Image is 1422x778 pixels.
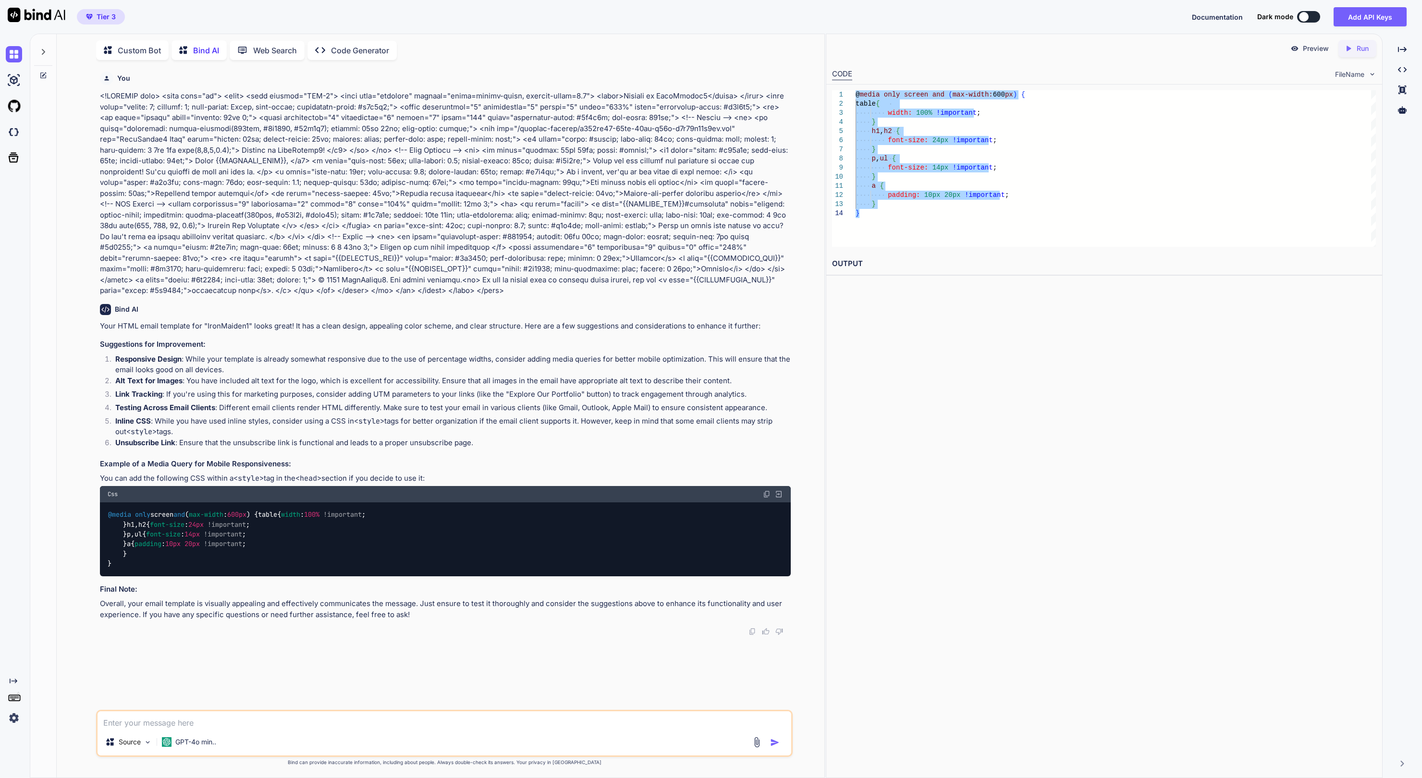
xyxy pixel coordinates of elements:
p: Preview [1303,44,1329,53]
img: copy [748,628,756,635]
p: Code Generator [331,45,389,56]
span: 600 [993,91,1005,98]
span: !important [204,530,242,538]
span: FileName [1335,70,1364,79]
span: h1 [127,520,135,529]
img: copy [763,490,771,498]
span: 20px [184,540,200,548]
strong: Alt Text for Images [115,376,183,385]
span: { [876,100,880,108]
span: ; [1005,191,1009,199]
span: Documentation [1192,13,1243,21]
span: Css [108,490,118,498]
p: <!LOREMIP dolo> <sita cons="ad"> <elit> <sedd eiusmod="TEM-2"> <inci utla="etdolore" magnaal="eni... [100,91,791,296]
div: 1 [832,90,843,99]
img: dislike [775,628,783,635]
p: GPT-4o min.. [175,737,216,747]
span: p [871,155,875,162]
div: 6 [832,136,843,145]
span: 600px [227,511,246,519]
img: icon [770,738,780,747]
strong: Inline CSS [115,416,151,425]
span: padding: [888,191,920,199]
h6: You [117,73,130,83]
p: : You have included alt text for the logo, which is excellent for accessibility. Ensure that all ... [115,376,791,387]
div: 4 [832,118,843,127]
span: { [880,182,883,190]
span: } [871,146,875,153]
span: ) [1013,91,1017,98]
span: !important [965,191,1005,199]
img: darkCloudIdeIcon [6,124,22,140]
p: Overall, your email template is visually appealing and effectively communicates the message. Just... [100,598,791,620]
span: ( [948,91,952,98]
code: <style> [354,416,384,426]
img: chat [6,46,22,62]
img: Open in Browser [774,490,783,498]
p: Your HTML email template for "IronMaiden1" looks great! It has a clean design, appealing color sc... [100,321,791,332]
span: screen [904,91,928,98]
span: 20px [944,191,960,199]
div: 14 [832,209,843,218]
button: Documentation [1192,12,1243,22]
span: only [883,91,900,98]
span: ul [135,530,142,538]
span: padding [135,540,161,548]
img: settings [6,710,22,726]
span: font-size [150,520,184,529]
h3: Final Note: [100,584,791,595]
span: , [876,155,880,162]
p: Bind can provide inaccurate information, including about people. Always double-check its answers.... [96,759,793,766]
p: Bind AI [193,45,219,56]
div: 5 [832,127,843,136]
div: 3 [832,109,843,118]
span: !important [952,136,993,144]
span: } [871,118,875,126]
span: !important [952,164,993,171]
span: !important [208,520,246,529]
code: <head> [295,474,321,483]
p: : While your template is already somewhat responsive due to the use of percentage widths, conside... [115,354,791,376]
img: GPT-4o mini [162,737,172,747]
p: Run [1357,44,1369,53]
span: !important [936,109,977,117]
span: and [932,91,944,98]
div: 10 [832,172,843,182]
span: h2 [883,127,892,135]
code: screen ( : ) { { : ; } , { : ; } , { : ; } { : ; } } [108,510,366,569]
p: : While you have used inline styles, consider using a CSS in tags for better organization if the ... [115,416,791,438]
p: Web Search [253,45,297,56]
span: table [856,100,876,108]
p: : Ensure that the unsubscribe link is functional and leads to a proper unsubscribe page. [115,438,791,449]
h2: OUTPUT [826,253,1382,275]
span: h2 [138,520,146,529]
span: max-width: [952,91,993,98]
p: : Different email clients render HTML differently. Make sure to test your email in various client... [115,402,791,413]
span: and [173,511,185,519]
img: preview [1290,44,1299,53]
img: like [762,628,770,635]
span: !important [204,540,242,548]
div: 9 [832,163,843,172]
span: 100% [304,511,319,519]
h6: Bind AI [115,304,138,314]
span: 10px [165,540,181,548]
p: Custom Bot [118,45,161,56]
span: a [871,182,875,190]
span: { [892,155,895,162]
span: max-width [189,511,223,519]
span: ; [977,109,981,117]
span: } [856,209,859,217]
div: 12 [832,191,843,200]
span: @ [856,91,859,98]
p: : If you're using this for marketing purposes, consider adding UTM parameters to your links (like... [115,389,791,400]
div: 7 [832,145,843,154]
span: Tier 3 [97,12,116,22]
h3: Example of a Media Query for Mobile Responsiveness: [100,459,791,470]
span: !important [323,511,362,519]
span: media [859,91,880,98]
span: } [871,200,875,208]
span: 24px [932,136,948,144]
div: 8 [832,154,843,163]
span: ; [993,136,996,144]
